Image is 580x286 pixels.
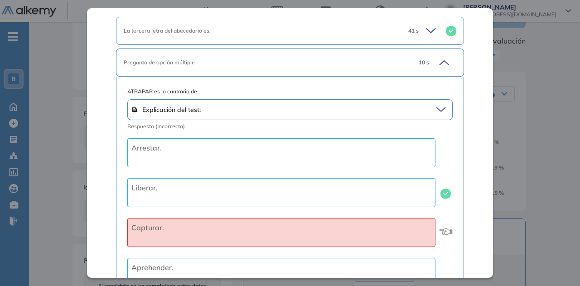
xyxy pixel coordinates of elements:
[131,103,282,116] span: Explicación del test:
[131,143,162,152] span: Arrestar.
[131,263,174,272] span: Aprehender.
[408,27,419,35] span: 41 s
[419,58,429,67] span: 10 s
[131,183,158,192] span: Liberar.
[124,58,411,67] div: Pregunta de opción múltiple
[131,223,164,232] span: Capturar.
[127,123,185,130] span: Respuesta (Incorrecta)
[124,27,211,34] span: La tercera letra del abecedario es:
[127,87,453,96] span: ATRAPAR es lo contrario de:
